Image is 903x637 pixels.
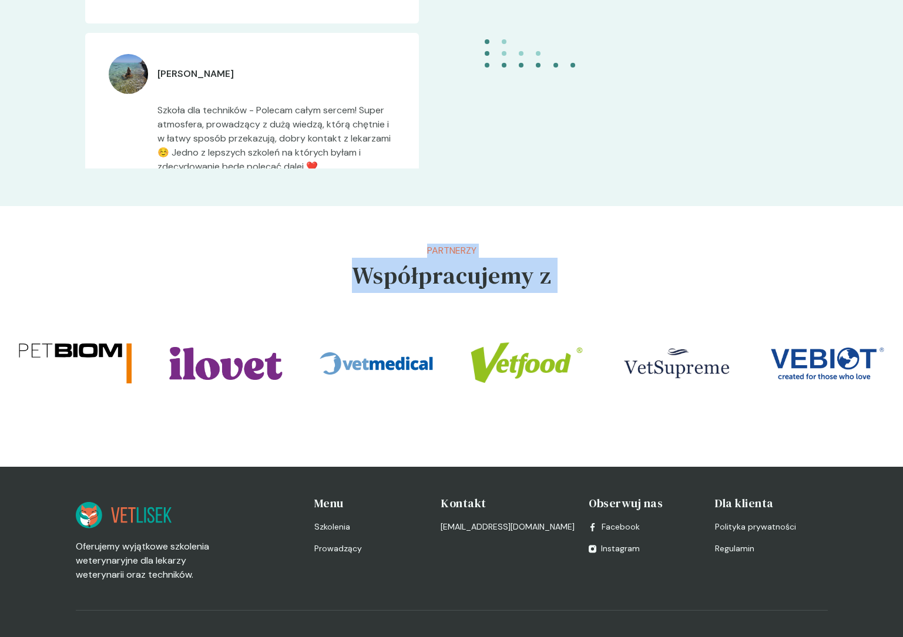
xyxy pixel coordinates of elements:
[320,335,432,392] img: Z5pMH5bqstJ9-ALc_logo_vetmedical2024-1024x202.png
[157,68,234,80] b: [PERSON_NAME]
[314,542,362,555] span: Prowadzący
[620,335,733,392] img: Z5pMIJbqstJ9-ALe_VETSUPREME_LOGO.png
[314,495,427,511] h4: Menu
[715,495,827,511] h4: Dla klienta
[441,495,575,511] h4: Kontakt
[771,335,884,392] img: Z5pMKJbqstJ9-ALu_vebiot.png
[314,542,427,555] a: Prowadzący
[715,521,827,533] a: Polityka prywatności
[589,495,701,511] h4: Obserwuj nas
[715,542,754,555] span: Regulamin
[589,542,640,555] a: Instagram
[19,335,132,392] img: Z5pMJZbqstJ9-ALo_Petbiom.svg
[589,521,640,533] a: Facebook
[441,521,575,533] a: [EMAIL_ADDRESS][DOMAIN_NAME]
[470,335,583,392] img: Z5pMJ5bqstJ9-ALs_logo-www-01.png
[352,244,552,258] p: Partnerzy
[109,54,148,93] img: Z5vTGJbqstJ9-D2x_marika_trzeciak.jpg
[76,540,226,582] p: Oferujemy wyjątkowe szkolenia weterynaryjne dla lekarzy weterynarii oraz techników.
[314,521,427,533] a: Szkolenia
[715,542,827,555] a: Regulamin
[169,335,282,392] img: Z5pMJpbqstJ9-ALq_Ilovet_Logotyp_Fioletowy_wersjadodruku.png
[157,103,395,183] p: Szkoła dla techników - Polecam całym sercem! Super atmosfera, prowadzący z dużą wiedzą, którą chę...
[715,521,796,533] span: Polityka prywatności
[314,521,350,533] span: Szkolenia
[352,258,552,293] h5: Współpracujemy z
